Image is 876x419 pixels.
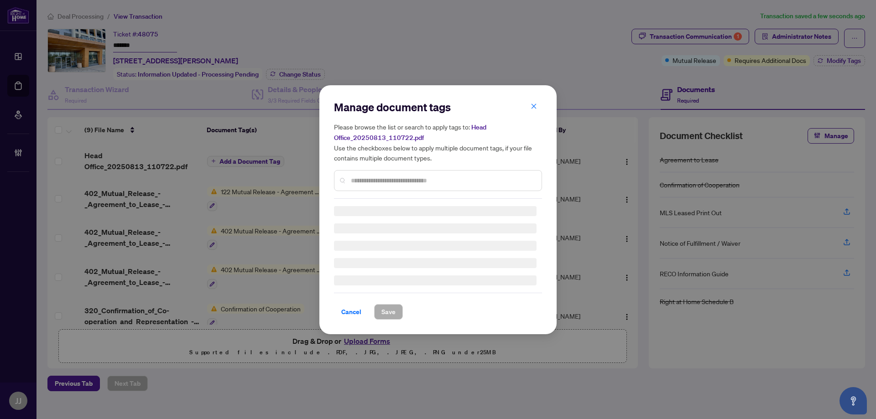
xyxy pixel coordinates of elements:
[334,123,486,142] span: Head Office_20250813_110722.pdf
[341,305,361,319] span: Cancel
[334,100,542,114] h2: Manage document tags
[839,387,867,414] button: Open asap
[374,304,403,320] button: Save
[531,103,537,109] span: close
[334,122,542,163] h5: Please browse the list or search to apply tags to: Use the checkboxes below to apply multiple doc...
[334,304,369,320] button: Cancel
